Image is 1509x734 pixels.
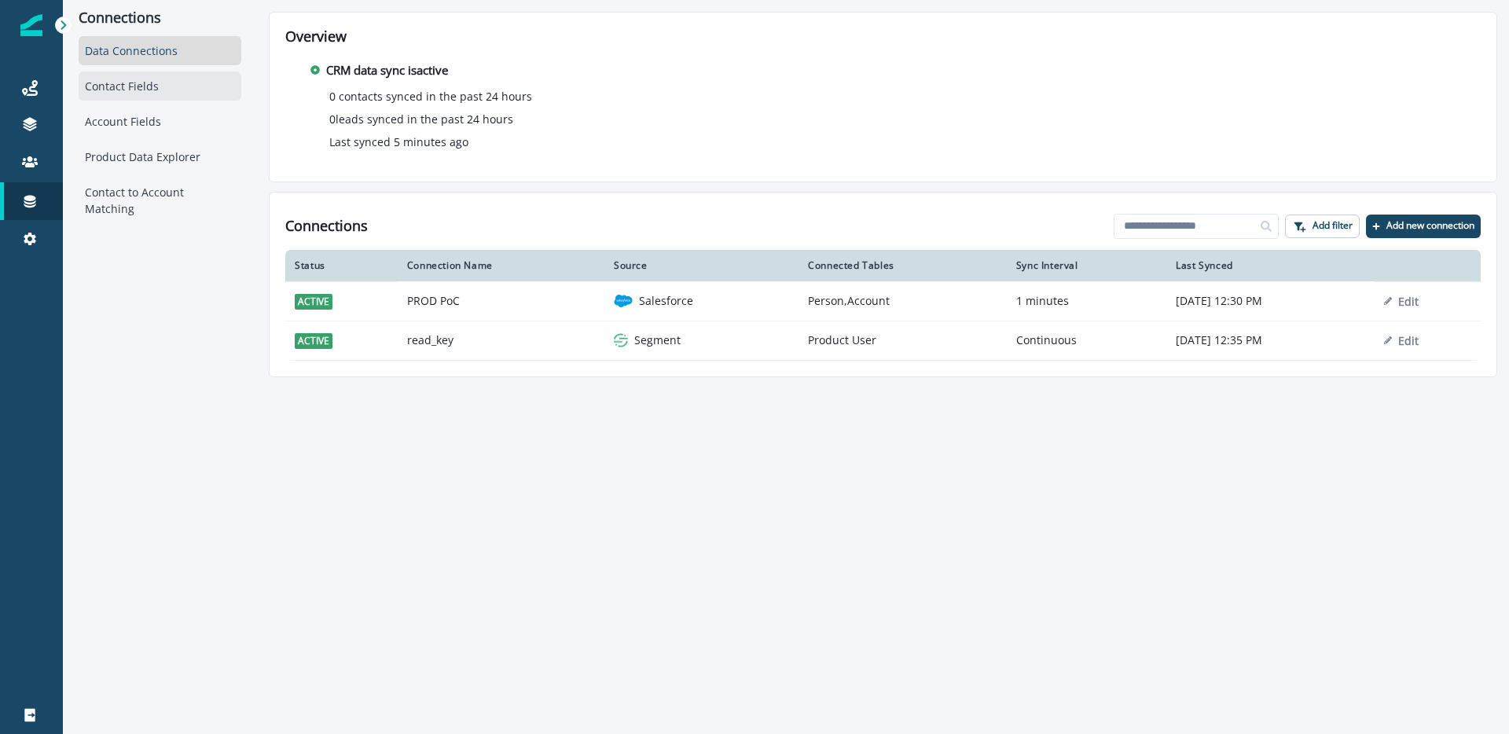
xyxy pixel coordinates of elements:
div: Status [295,259,387,272]
p: 0 leads synced in the past 24 hours [329,111,513,127]
img: segment [614,333,628,347]
td: 1 minutes [1007,281,1166,321]
button: Add filter [1285,215,1360,238]
div: Contact Fields [79,72,241,101]
p: Add new connection [1386,220,1474,231]
p: [DATE] 12:30 PM [1176,293,1365,309]
span: active [295,333,332,349]
button: Add new connection [1366,215,1481,238]
div: Source [614,259,789,272]
a: activePROD PoCsalesforceSalesforcePerson,Account1 minutes[DATE] 12:30 PMEdit [285,281,1481,321]
p: Last synced 5 minutes ago [329,134,468,150]
div: Connected Tables [808,259,997,272]
td: Product User [799,321,1006,360]
div: Connection Name [407,259,595,272]
p: Segment [634,332,681,348]
div: Data Connections [79,36,241,65]
p: Edit [1398,333,1419,348]
td: Continuous [1007,321,1166,360]
div: Product Data Explorer [79,142,241,171]
p: 0 contacts synced in the past 24 hours [329,88,532,105]
img: Inflection [20,14,42,36]
div: Last Synced [1176,259,1365,272]
p: CRM data sync is active [326,61,448,79]
td: PROD PoC [398,281,604,321]
p: Connections [79,9,241,27]
button: Edit [1384,294,1419,309]
td: Person,Account [799,281,1006,321]
p: Edit [1398,294,1419,309]
span: active [295,294,332,310]
p: Salesforce [639,293,693,309]
p: Add filter [1313,220,1353,231]
h2: Overview [285,28,1481,46]
div: Sync Interval [1016,259,1157,272]
td: read_key [398,321,604,360]
div: Account Fields [79,107,241,136]
a: activeread_keysegmentSegmentProduct UserContinuous[DATE] 12:35 PMEdit [285,321,1481,360]
button: Edit [1384,333,1419,348]
h1: Connections [285,218,368,235]
img: salesforce [614,292,633,310]
p: [DATE] 12:35 PM [1176,332,1365,348]
div: Contact to Account Matching [79,178,241,223]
